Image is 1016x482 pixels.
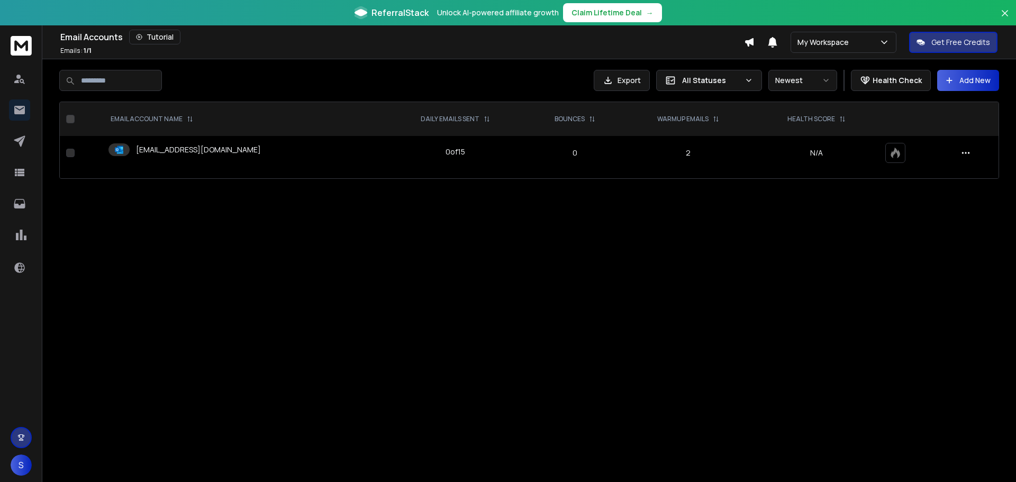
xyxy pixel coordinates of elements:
[787,115,835,123] p: HEALTH SCORE
[421,115,479,123] p: DAILY EMAILS SENT
[371,6,429,19] span: ReferralStack
[682,75,740,86] p: All Statuses
[797,37,853,48] p: My Workspace
[909,32,997,53] button: Get Free Credits
[873,75,922,86] p: Health Check
[11,454,32,476] button: S
[657,115,709,123] p: WARMUP EMAILS
[136,144,261,155] p: [EMAIL_ADDRESS][DOMAIN_NAME]
[84,46,92,55] span: 1 / 1
[768,70,837,91] button: Newest
[111,115,193,123] div: EMAIL ACCOUNT NAME
[594,70,650,91] button: Export
[851,70,931,91] button: Health Check
[623,136,754,170] td: 2
[998,6,1012,32] button: Close banner
[437,7,559,18] p: Unlock AI-powered affiliate growth
[60,30,744,44] div: Email Accounts
[931,37,990,48] p: Get Free Credits
[646,7,654,18] span: →
[563,3,662,22] button: Claim Lifetime Deal→
[446,147,465,157] div: 0 of 15
[129,30,180,44] button: Tutorial
[760,148,873,158] p: N/A
[533,148,616,158] p: 0
[60,47,92,55] p: Emails :
[937,70,999,91] button: Add New
[555,115,585,123] p: BOUNCES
